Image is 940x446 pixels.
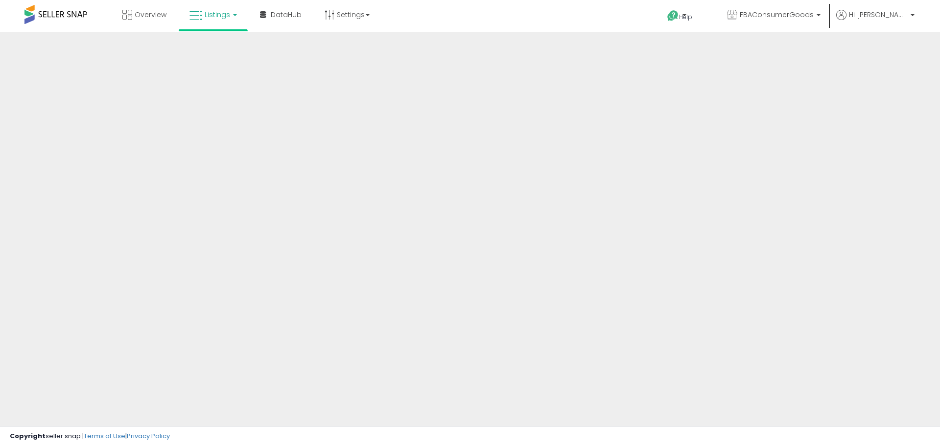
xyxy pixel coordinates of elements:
[740,10,814,20] span: FBAConsumerGoods
[679,13,692,21] span: Help
[659,2,711,32] a: Help
[849,10,908,20] span: Hi [PERSON_NAME]
[135,10,166,20] span: Overview
[84,431,125,441] a: Terms of Use
[271,10,302,20] span: DataHub
[127,431,170,441] a: Privacy Policy
[10,431,46,441] strong: Copyright
[667,10,679,22] i: Get Help
[205,10,230,20] span: Listings
[836,10,915,32] a: Hi [PERSON_NAME]
[10,432,170,441] div: seller snap | |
